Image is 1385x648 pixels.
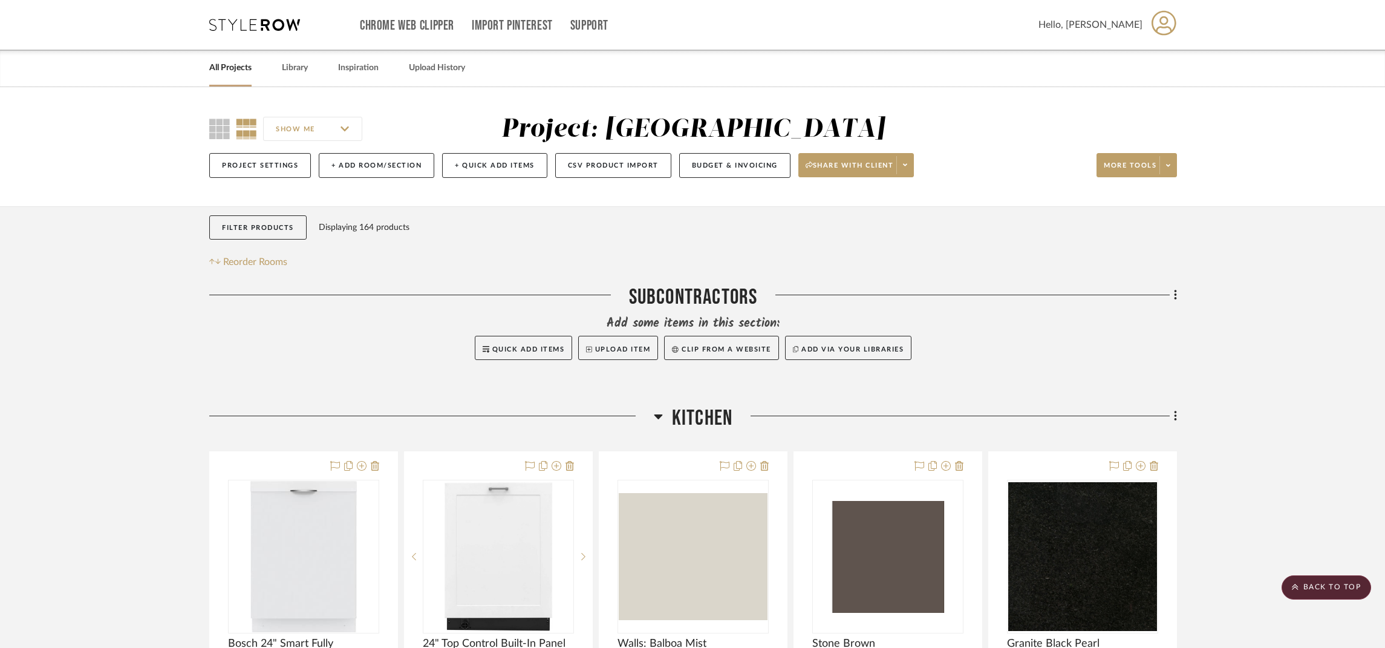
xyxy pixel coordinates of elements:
[1104,161,1156,179] span: More tools
[1008,482,1157,631] img: Granite Black Pearl
[619,493,767,620] img: Walls: Balboa Mist
[209,153,311,178] button: Project Settings
[578,336,658,360] button: Upload Item
[209,60,252,76] a: All Projects
[360,21,454,31] a: Chrome Web Clipper
[501,117,885,142] div: Project: [GEOGRAPHIC_DATA]
[785,336,912,360] button: Add via your libraries
[813,501,962,614] img: Stone Brown
[813,480,963,633] div: 0
[806,161,894,179] span: Share with client
[209,215,307,240] button: Filter Products
[570,21,608,31] a: Support
[798,153,914,177] button: Share with client
[664,336,778,360] button: Clip from a website
[223,255,287,269] span: Reorder Rooms
[282,60,308,76] a: Library
[209,315,1177,332] div: Add some items in this section:
[679,153,790,178] button: Budget & Invoicing
[424,482,573,631] img: 24" Top Control Built-In Panel Ready Dishwasher
[319,153,434,178] button: + Add Room/Section
[1008,480,1158,633] div: 0
[209,255,287,269] button: Reorder Rooms
[472,21,553,31] a: Import Pinterest
[250,481,357,632] img: Bosch 24" Smart Fully Integrated Panel Ready Dishwasher
[1282,575,1371,600] scroll-to-top-button: BACK TO TOP
[338,60,379,76] a: Inspiration
[475,336,573,360] button: Quick Add Items
[319,215,409,240] div: Displaying 164 products
[555,153,671,178] button: CSV Product Import
[492,346,565,353] span: Quick Add Items
[1097,153,1177,177] button: More tools
[409,60,465,76] a: Upload History
[672,405,732,431] span: Kitchen
[1038,18,1142,32] span: Hello, [PERSON_NAME]
[442,153,547,178] button: + Quick Add Items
